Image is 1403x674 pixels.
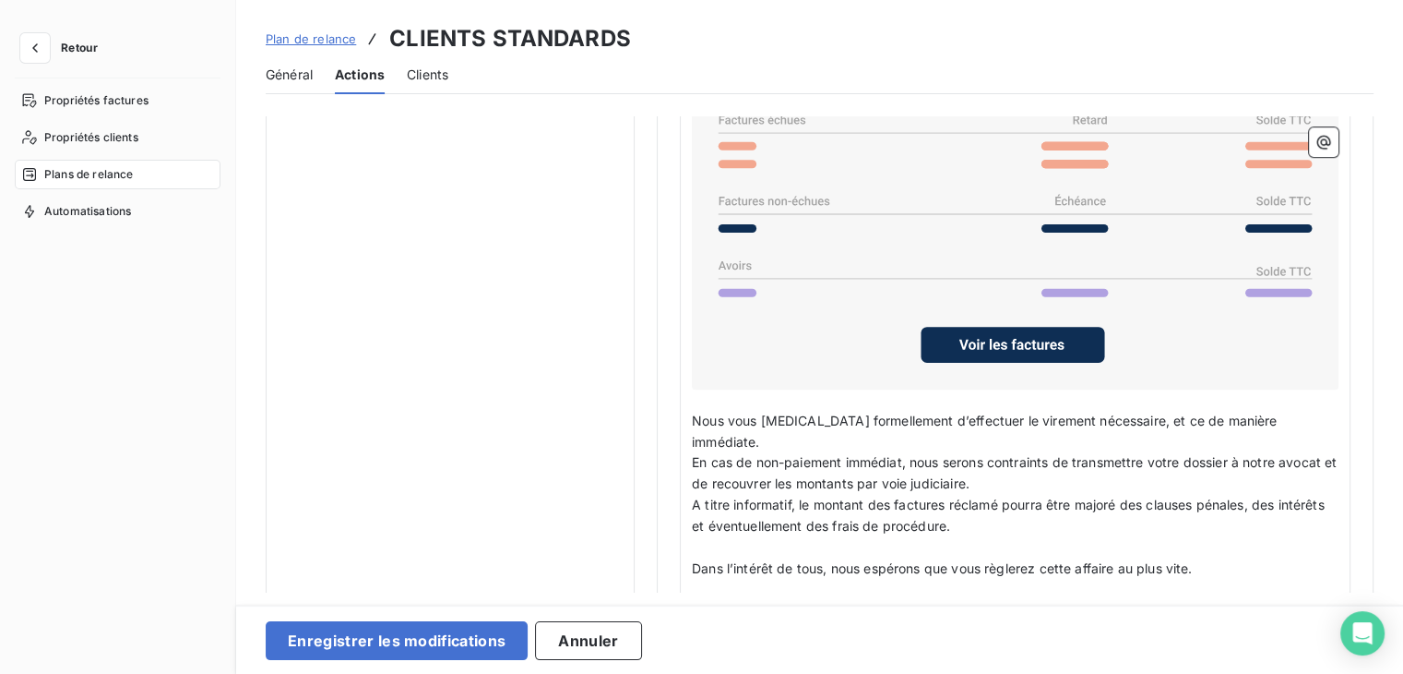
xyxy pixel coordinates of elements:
span: Propriétés clients [44,129,138,146]
a: Plan de relance [266,30,356,48]
span: Actions [335,66,385,84]
div: Open Intercom Messenger [1340,611,1385,656]
span: Retour [61,42,98,54]
span: Automatisations [44,203,131,220]
span: Plan de relance [266,31,356,46]
span: En cas de non-paiement immédiat, nous serons contraints de transmettre votre dossier à notre avoc... [692,454,1340,491]
button: Annuler [535,621,641,660]
a: Propriétés factures [15,86,220,115]
a: Plans de relance [15,160,220,189]
span: Clients [407,66,448,84]
span: A titre informatif, le montant des factures réclamé pourra être majoré des clauses pénales, des i... [692,497,1328,534]
button: Retour [15,33,113,63]
span: Général [266,66,313,84]
span: Nous vous [MEDICAL_DATA] formellement d’effectuer le virement nécessaire, et ce de manière immédi... [692,413,1281,450]
span: Propriétés factures [44,92,149,109]
button: Enregistrer les modifications [266,621,528,660]
a: Propriétés clients [15,123,220,152]
a: Automatisations [15,197,220,226]
h3: CLIENTS STANDARDS [389,22,631,55]
span: Plans de relance [44,166,133,183]
span: Dans l’intérêt de tous, nous espérons que vous règlerez cette affaire au plus vite. [692,560,1192,576]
